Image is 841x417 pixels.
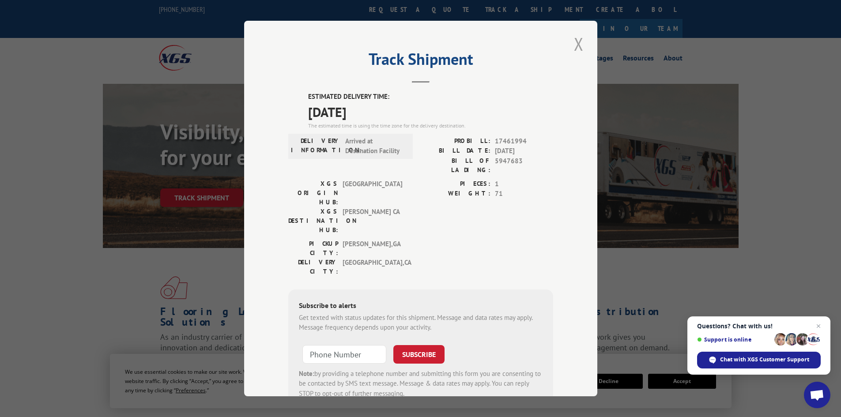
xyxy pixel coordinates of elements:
[697,323,821,330] span: Questions? Chat with us!
[343,207,402,235] span: [PERSON_NAME] CA
[308,92,553,102] label: ESTIMATED DELIVERY TIME:
[291,136,341,156] label: DELIVERY INFORMATION:
[345,136,405,156] span: Arrived at Destination Facility
[421,136,490,147] label: PROBILL:
[697,352,821,368] span: Chat with XGS Customer Support
[804,382,830,408] a: Open chat
[421,179,490,189] label: PIECES:
[495,136,553,147] span: 17461994
[288,179,338,207] label: XGS ORIGIN HUB:
[495,189,553,199] span: 71
[697,336,771,343] span: Support is online
[343,239,402,258] span: [PERSON_NAME] , GA
[308,102,553,122] span: [DATE]
[421,189,490,199] label: WEIGHT:
[495,156,553,175] span: 5947683
[421,146,490,156] label: BILL DATE:
[720,356,809,364] span: Chat with XGS Customer Support
[288,239,338,258] label: PICKUP CITY:
[393,345,445,364] button: SUBSCRIBE
[302,345,386,364] input: Phone Number
[571,32,586,56] button: Close modal
[343,179,402,207] span: [GEOGRAPHIC_DATA]
[495,179,553,189] span: 1
[299,369,543,399] div: by providing a telephone number and submitting this form you are consenting to be contacted by SM...
[495,146,553,156] span: [DATE]
[421,156,490,175] label: BILL OF LADING:
[343,258,402,276] span: [GEOGRAPHIC_DATA] , CA
[288,258,338,276] label: DELIVERY CITY:
[299,369,314,378] strong: Note:
[308,122,553,130] div: The estimated time is using the time zone for the delivery destination.
[288,207,338,235] label: XGS DESTINATION HUB:
[288,53,553,70] h2: Track Shipment
[299,300,543,313] div: Subscribe to alerts
[299,313,543,333] div: Get texted with status updates for this shipment. Message and data rates may apply. Message frequ...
